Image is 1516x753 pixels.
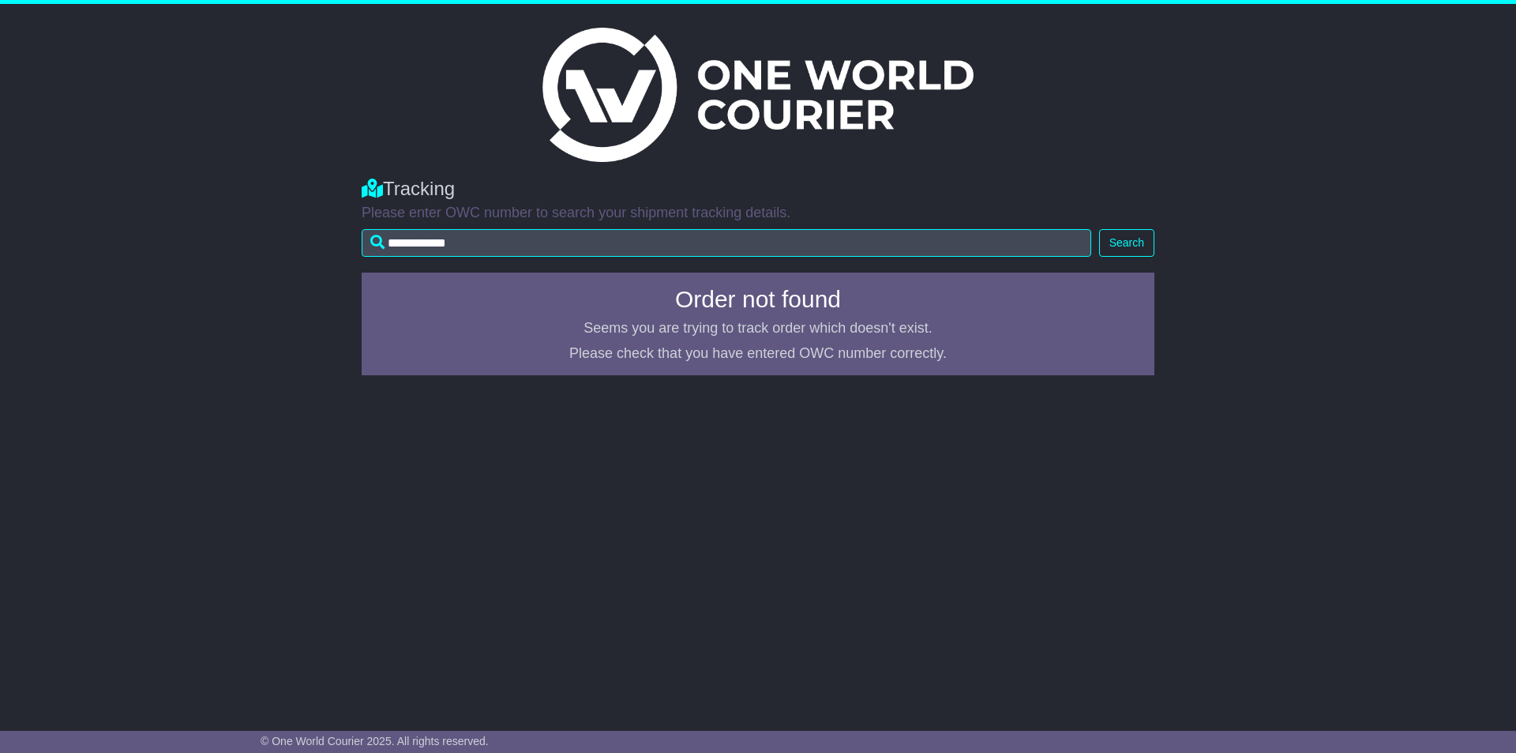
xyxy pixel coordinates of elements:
span: © One World Courier 2025. All rights reserved. [261,735,489,747]
p: Please enter OWC number to search your shipment tracking details. [362,205,1154,222]
img: Light [542,28,974,162]
p: Please check that you have entered OWC number correctly. [371,345,1145,363]
div: Tracking [362,178,1154,201]
p: Seems you are trying to track order which doesn't exist. [371,320,1145,337]
h4: Order not found [371,286,1145,312]
button: Search [1099,229,1154,257]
